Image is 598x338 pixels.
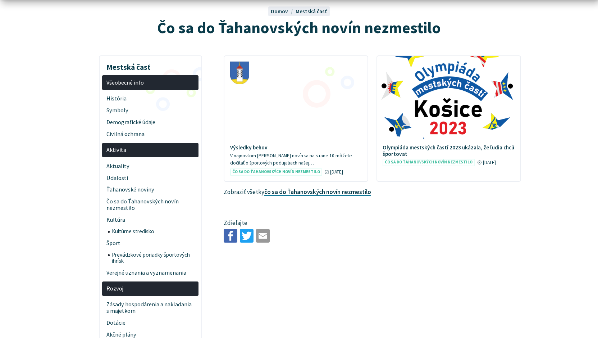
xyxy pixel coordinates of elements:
[102,267,198,279] a: Verejné uznania a vyznamenania
[106,77,195,89] span: Všeobecné info
[224,56,368,181] a: Výsledky behov V najnovšom [PERSON_NAME] novín sa na strane 10 môžete dočítať o športových poduja...
[108,249,199,267] a: Prevádzkové poriadky športových ihrísk
[230,152,362,167] p: V najnovšom [PERSON_NAME] novín sa na strane 10 môžete dočítať o športových podujatiach našej…
[383,159,475,166] span: Čo sa do Ťahanovských novín nezmestilo
[102,172,198,184] a: Udalosti
[102,58,198,73] h3: Mestská časť
[224,218,521,228] p: Zdieľajte
[102,160,198,172] a: Aktuality
[106,196,195,214] span: Čo sa do Ťahanovských novín nezmestilo
[106,104,195,116] span: Symboly
[102,116,198,128] a: Demografické údaje
[383,144,515,157] h4: Olympiáda mestských častí 2023 ukázala, že ľudia chcú športovať
[106,317,195,329] span: Dotácie
[106,267,195,279] span: Verejné uznania a vyznamenania
[102,196,198,214] a: Čo sa do Ťahanovských novín nezmestilo
[224,188,521,197] p: Zobraziť všetky
[102,75,198,90] a: Všeobecné info
[102,143,198,158] a: Aktivita
[102,281,198,296] a: Rozvoj
[106,283,195,294] span: Rozvoj
[102,317,198,329] a: Dotácie
[106,128,195,140] span: Civilná ochrana
[106,184,195,196] span: Ťahanovské noviny
[106,116,195,128] span: Demografické údaje
[483,159,496,166] span: [DATE]
[102,93,198,104] a: História
[108,226,199,238] a: Kultúrne stredisko
[106,160,195,172] span: Aktuality
[330,169,343,175] span: [DATE]
[102,184,198,196] a: Ťahanovské noviny
[377,56,520,172] a: Olympiáda mestských častí 2023 ukázala, že ľudia chcú športovať Čo sa do Ťahanovských novín nezme...
[112,249,195,267] span: Prevádzkové poriadky športových ihrísk
[102,128,198,140] a: Civilná ochrana
[230,168,322,176] span: Čo sa do Ťahanovských novín nezmestilo
[102,237,198,249] a: Šport
[106,214,195,226] span: Kultúra
[256,229,270,243] img: Zdieľať e-mailom
[230,144,362,151] h4: Výsledky behov
[240,229,254,243] img: Zdieľať na Twitteri
[106,172,195,184] span: Udalosti
[106,144,195,156] span: Aktivita
[157,18,441,37] span: Čo sa do Ťahanovských novín nezmestilo
[106,299,195,317] span: Zásady hospodárenia a nakladania s majetkom
[112,226,195,238] span: Kultúrne stredisko
[296,8,327,15] a: Mestská časť
[106,93,195,104] span: História
[106,237,195,249] span: Šport
[271,8,288,15] span: Domov
[102,214,198,226] a: Kultúra
[102,299,198,317] a: Zásady hospodárenia a nakladania s majetkom
[224,229,237,243] img: Zdieľať na Facebooku
[264,188,371,196] a: Zobraziť kategóriu čo sa do Ťahanovských novín nezmestilo
[102,104,198,116] a: Symboly
[271,8,295,15] a: Domov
